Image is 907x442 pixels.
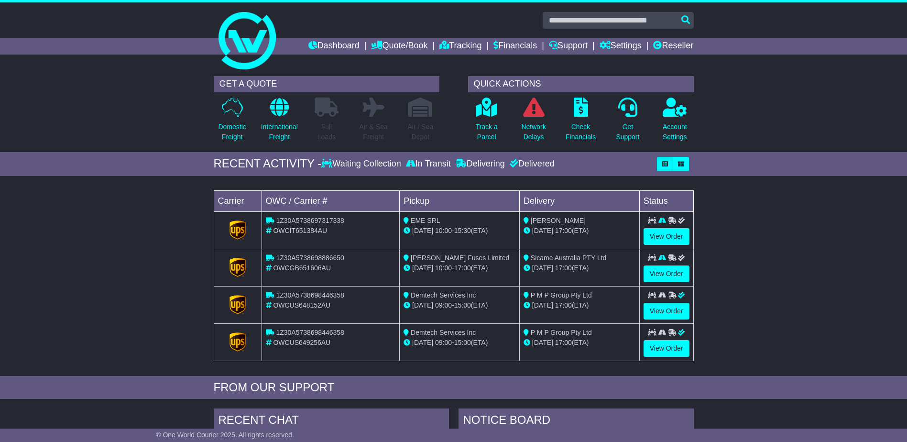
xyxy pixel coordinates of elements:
[600,38,642,55] a: Settings
[214,76,439,92] div: GET A QUOTE
[521,97,546,147] a: NetworkDelays
[532,339,553,346] span: [DATE]
[321,159,403,169] div: Waiting Collection
[408,122,434,142] p: Air / Sea Depot
[404,300,515,310] div: - (ETA)
[615,97,640,147] a: GetSupport
[644,340,689,357] a: View Order
[532,301,553,309] span: [DATE]
[262,190,400,211] td: OWC / Carrier #
[468,76,694,92] div: QUICK ACTIONS
[454,227,471,234] span: 15:30
[273,301,330,309] span: OWCUS648152AU
[229,295,246,314] img: GetCarrierServiceLogo
[524,338,635,348] div: (ETA)
[435,227,452,234] span: 10:00
[532,264,553,272] span: [DATE]
[214,381,694,395] div: FROM OUR SUPPORT
[532,227,553,234] span: [DATE]
[411,254,509,262] span: [PERSON_NAME] Fuses Limited
[524,226,635,236] div: (ETA)
[507,159,555,169] div: Delivered
[218,122,246,142] p: Domestic Freight
[493,38,537,55] a: Financials
[476,122,498,142] p: Track a Parcel
[555,264,572,272] span: 17:00
[404,338,515,348] div: - (ETA)
[459,409,694,434] div: NOTICE BOARD
[531,291,592,299] span: P M P Group Pty Ltd
[565,97,596,147] a: CheckFinancials
[229,332,246,352] img: GetCarrierServiceLogo
[214,157,322,171] div: RECENT ACTIVITY -
[555,301,572,309] span: 17:00
[531,329,592,336] span: P M P Group Pty Ltd
[519,190,639,211] td: Delivery
[412,339,433,346] span: [DATE]
[273,227,327,234] span: OWCIT651384AU
[276,217,344,224] span: 1Z30A5738697317338
[531,254,606,262] span: Sicame Australia PTY Ltd
[454,264,471,272] span: 17:00
[404,263,515,273] div: - (ETA)
[435,264,452,272] span: 10:00
[411,217,440,224] span: EME SRL
[412,301,433,309] span: [DATE]
[276,291,344,299] span: 1Z30A5738698446358
[412,264,433,272] span: [DATE]
[261,97,298,147] a: InternationalFreight
[261,122,298,142] p: International Freight
[229,221,246,240] img: GetCarrierServiceLogo
[156,431,294,439] span: © One World Courier 2025. All rights reserved.
[412,227,433,234] span: [DATE]
[439,38,481,55] a: Tracking
[360,122,388,142] p: Air & Sea Freight
[662,97,688,147] a: AccountSettings
[644,265,689,282] a: View Order
[653,38,693,55] a: Reseller
[644,303,689,320] a: View Order
[454,301,471,309] span: 15:00
[644,228,689,245] a: View Order
[229,258,246,277] img: GetCarrierServiceLogo
[435,301,452,309] span: 09:00
[411,291,476,299] span: Demtech Services Inc
[555,227,572,234] span: 17:00
[566,122,596,142] p: Check Financials
[276,254,344,262] span: 1Z30A5738698886650
[404,226,515,236] div: - (ETA)
[555,339,572,346] span: 17:00
[454,339,471,346] span: 15:00
[524,263,635,273] div: (ETA)
[400,190,520,211] td: Pickup
[276,329,344,336] span: 1Z30A5738698446358
[435,339,452,346] span: 09:00
[273,339,330,346] span: OWCUS649256AU
[639,190,693,211] td: Status
[521,122,546,142] p: Network Delays
[214,190,262,211] td: Carrier
[218,97,246,147] a: DomesticFreight
[531,217,586,224] span: [PERSON_NAME]
[549,38,588,55] a: Support
[371,38,427,55] a: Quote/Book
[404,159,453,169] div: In Transit
[308,38,360,55] a: Dashboard
[453,159,507,169] div: Delivering
[663,122,687,142] p: Account Settings
[616,122,639,142] p: Get Support
[524,300,635,310] div: (ETA)
[214,409,449,434] div: RECENT CHAT
[475,97,498,147] a: Track aParcel
[273,264,331,272] span: OWCGB651606AU
[411,329,476,336] span: Demtech Services Inc
[315,122,339,142] p: Full Loads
